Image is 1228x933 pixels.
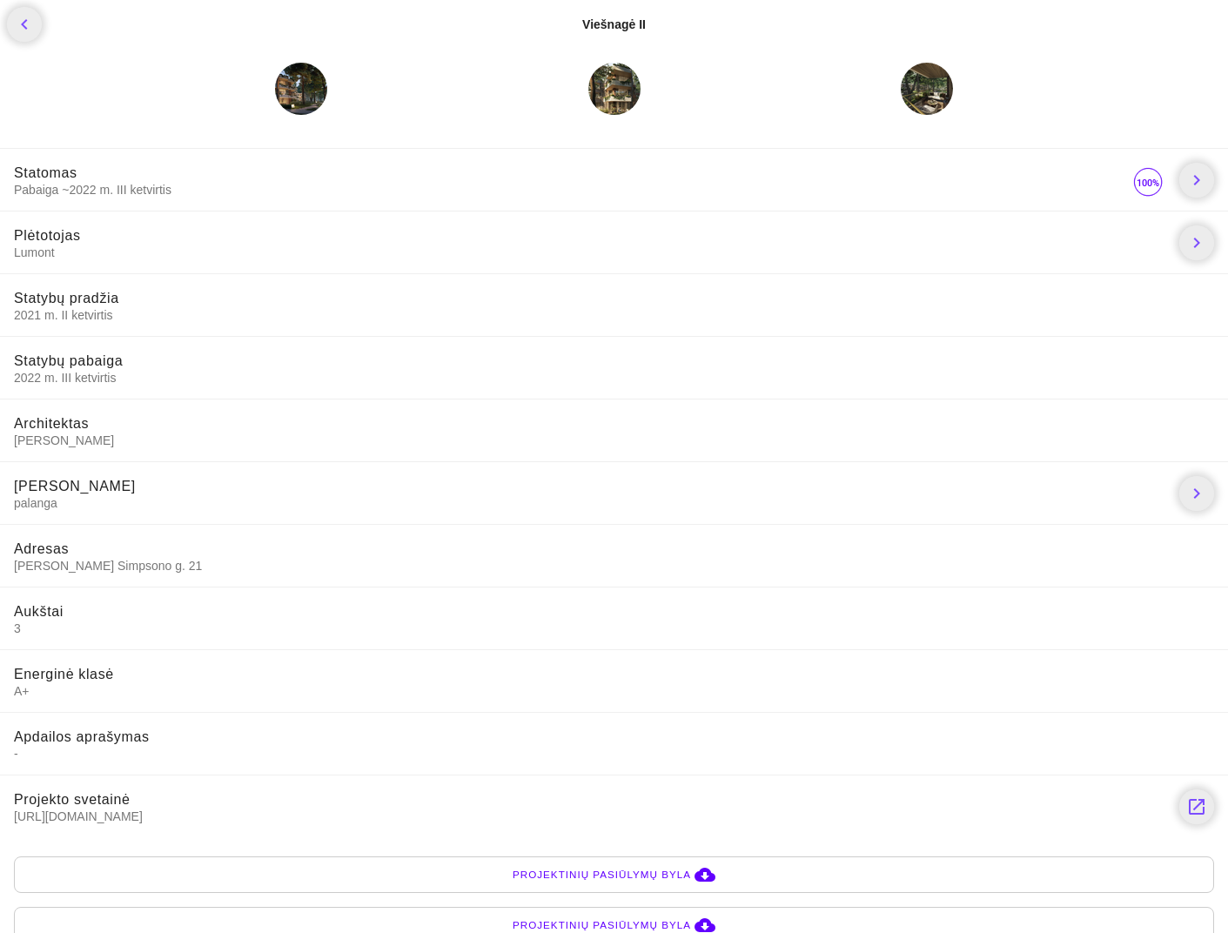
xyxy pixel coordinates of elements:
[14,353,123,368] span: Statybų pabaiga
[513,866,691,883] span: Projektinių pasiūlymų byla
[14,495,1165,511] span: palanga
[14,683,1214,699] span: A+
[1179,225,1214,260] a: chevron_right
[14,307,1214,323] span: 2021 m. II ketvirtis
[14,245,1165,260] span: Lumont
[1186,170,1207,191] i: chevron_right
[14,792,131,807] span: Projekto svetainė
[14,416,89,431] span: Architektas
[14,604,64,619] span: Aukštai
[1186,483,1207,504] i: chevron_right
[14,165,77,180] span: Statomas
[695,864,715,885] i: cloud_download
[14,621,1214,636] span: 3
[14,746,1214,762] span: -
[1179,789,1214,824] a: launch
[1131,164,1165,199] img: 100
[7,7,42,42] a: chevron_left
[14,809,1165,824] span: [URL][DOMAIN_NAME]
[14,433,1214,448] span: [PERSON_NAME]
[14,667,114,681] span: Energinė klasė
[14,14,35,35] i: chevron_left
[14,479,136,493] span: [PERSON_NAME]
[14,370,1214,386] span: 2022 m. III ketvirtis
[1186,232,1207,253] i: chevron_right
[14,228,81,243] span: Plėtotojas
[14,291,119,305] span: Statybų pradžia
[1186,796,1207,817] i: launch
[14,182,1131,198] span: Pabaiga ~2022 m. III ketvirtis
[1179,476,1214,511] a: chevron_right
[14,541,69,556] span: Adresas
[1179,163,1214,198] a: chevron_right
[582,16,646,33] div: Viešnagė II
[14,729,150,744] span: Apdailos aprašymas
[14,558,1214,574] span: [PERSON_NAME] Simpsono g. 21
